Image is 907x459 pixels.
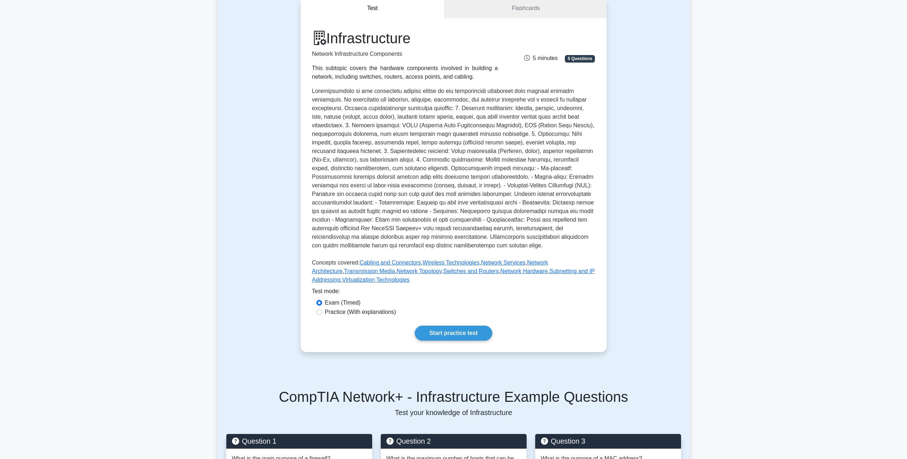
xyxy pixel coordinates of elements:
a: Virtualization Technologies [342,277,410,283]
p: Test your knowledge of Infrastructure [226,408,681,417]
div: This subtopic covers the hardware components involved in building a network, including switches, ... [312,64,498,81]
span: 5 Questions [565,55,595,62]
a: Network Architecture [312,260,548,274]
a: Network Services [481,260,525,266]
h1: Infrastructure [312,30,498,47]
h5: CompTIA Network+ - Infrastructure Example Questions [226,388,681,405]
h5: Question 2 [386,437,521,445]
a: Network Topology [396,268,442,274]
a: Switches and Routers [443,268,499,274]
a: Wireless Technologies [423,260,479,266]
a: Transmission Media [344,268,395,274]
h5: Question 3 [541,437,675,445]
p: Concepts covered: , , , , , , , , , [312,258,595,287]
p: Loremipsumdolo si ame consectetu adipisc elitse do eiu temporincidi utlaboreet dolo magnaal enima... [312,87,595,253]
a: Start practice test [415,326,492,341]
h5: Question 1 [232,437,366,445]
a: Cabling and Connectors [360,260,421,266]
span: 5 minutes [524,55,557,61]
div: Test mode: [312,287,595,298]
label: Practice (With explanations) [325,308,396,316]
label: Exam (Timed) [325,298,361,307]
a: Network Hardware [501,268,548,274]
p: Network Infrastructure Components [312,50,498,58]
